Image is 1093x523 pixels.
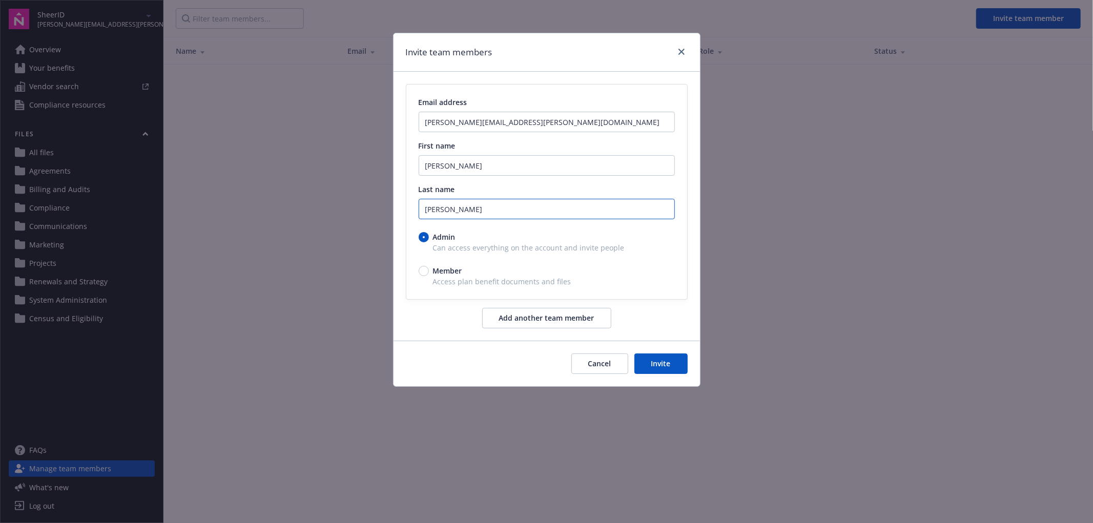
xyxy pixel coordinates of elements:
span: First name [419,141,456,151]
span: Access plan benefit documents and files [419,276,675,287]
span: Last name [419,184,455,194]
button: Cancel [571,353,628,374]
span: Email address [419,97,467,107]
input: Enter an email address [419,112,675,132]
input: Admin [419,232,429,242]
input: Enter first name [419,155,675,176]
span: Admin [433,232,456,242]
h1: Invite team members [406,46,492,59]
input: Member [419,266,429,276]
div: email [406,84,688,300]
a: close [675,46,688,58]
button: Add another team member [482,308,611,328]
button: Invite [634,353,688,374]
span: Member [433,265,462,276]
input: Enter last name [419,199,675,219]
span: Can access everything on the account and invite people [419,242,675,253]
